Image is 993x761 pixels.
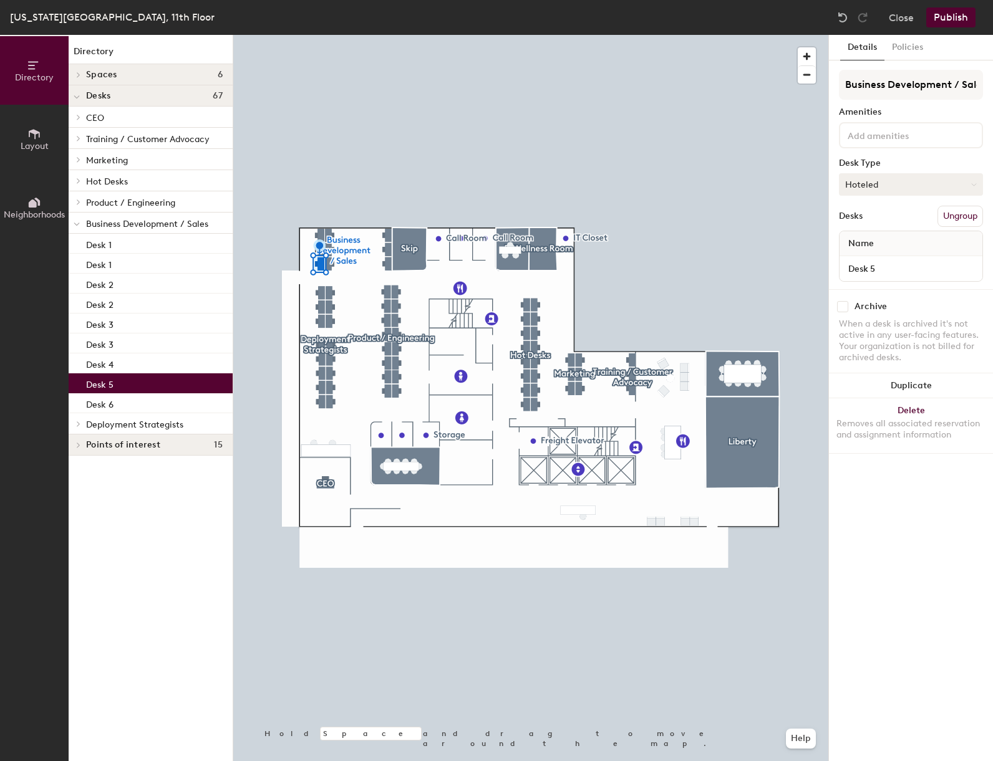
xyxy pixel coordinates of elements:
[842,232,880,255] span: Name
[86,276,114,290] p: Desk 2
[889,7,914,27] button: Close
[86,256,112,270] p: Desk 1
[86,376,114,390] p: Desk 5
[69,45,233,64] h1: Directory
[213,91,223,101] span: 67
[86,91,110,101] span: Desks
[86,316,114,330] p: Desk 3
[218,70,223,80] span: 6
[839,318,983,363] div: When a desk is archived it's not active in any user-facing features. Your organization is not bil...
[86,176,128,187] span: Hot Desks
[839,107,983,117] div: Amenities
[845,127,957,142] input: Add amenities
[86,198,175,208] span: Product / Engineering
[855,302,887,312] div: Archive
[86,70,117,80] span: Spaces
[839,173,983,196] button: Hoteled
[86,396,114,410] p: Desk 6
[839,211,863,221] div: Desks
[86,440,160,450] span: Points of interest
[839,158,983,168] div: Desk Type
[840,35,884,60] button: Details
[21,141,49,151] span: Layout
[86,419,183,430] span: Deployment Strategists
[86,356,114,370] p: Desk 4
[829,373,993,398] button: Duplicate
[856,11,869,24] img: Redo
[836,11,849,24] img: Undo
[86,219,208,229] span: Business Development / Sales
[842,260,980,277] input: Unnamed desk
[10,9,215,25] div: [US_STATE][GEOGRAPHIC_DATA], 11th Floor
[86,296,114,310] p: Desk 2
[836,418,986,441] div: Removes all associated reservation and assignment information
[86,336,114,350] p: Desk 3
[86,134,210,145] span: Training / Customer Advocacy
[829,398,993,453] button: DeleteRemoves all associated reservation and assignment information
[786,729,816,749] button: Help
[926,7,976,27] button: Publish
[86,113,104,123] span: CEO
[86,236,112,251] p: Desk 1
[4,209,65,220] span: Neighborhoods
[15,72,54,83] span: Directory
[884,35,931,60] button: Policies
[214,440,223,450] span: 15
[86,155,128,166] span: Marketing
[937,206,983,227] button: Ungroup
